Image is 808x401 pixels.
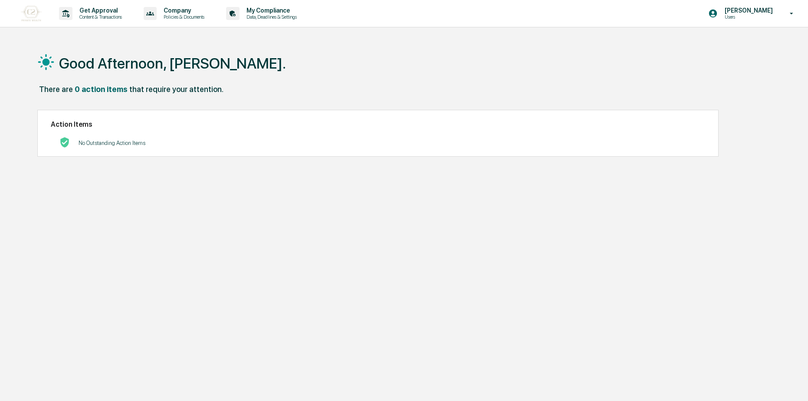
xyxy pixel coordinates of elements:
[79,140,145,146] p: No Outstanding Action Items
[51,120,705,128] h2: Action Items
[129,85,223,94] div: that require your attention.
[59,55,286,72] h1: Good Afternoon, [PERSON_NAME].
[157,7,209,14] p: Company
[157,14,209,20] p: Policies & Documents
[718,7,777,14] p: [PERSON_NAME]
[72,14,126,20] p: Content & Transactions
[240,14,301,20] p: Data, Deadlines & Settings
[59,137,70,148] img: No Actions logo
[718,14,777,20] p: Users
[39,85,73,94] div: There are
[21,6,42,21] img: logo
[75,85,128,94] div: 0 action items
[72,7,126,14] p: Get Approval
[240,7,301,14] p: My Compliance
